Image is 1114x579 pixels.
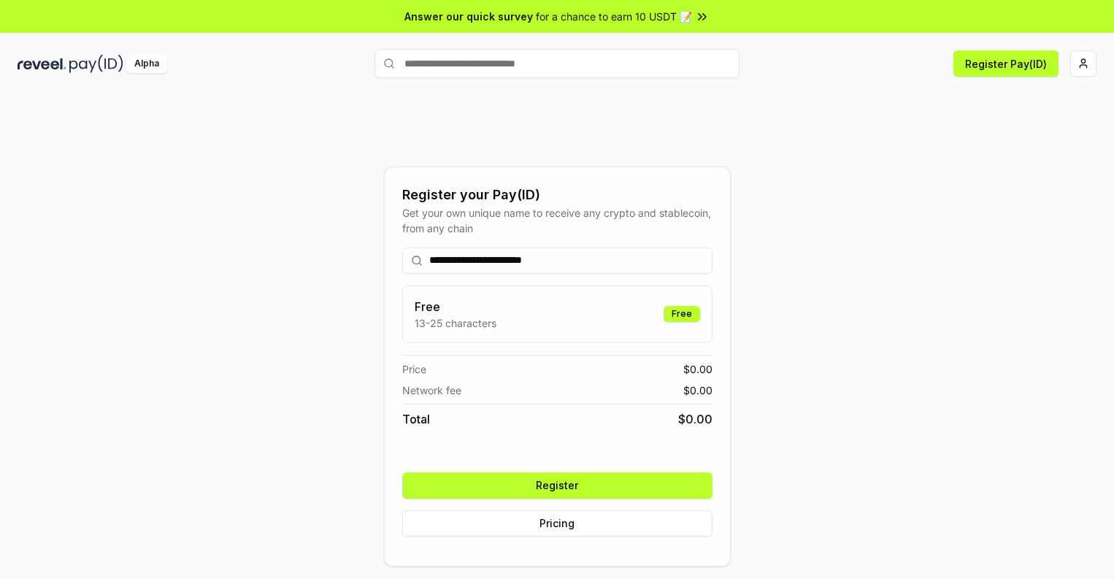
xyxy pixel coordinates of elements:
[402,510,712,537] button: Pricing
[953,50,1059,77] button: Register Pay(ID)
[683,361,712,377] span: $ 0.00
[402,472,712,499] button: Register
[402,185,712,205] div: Register your Pay(ID)
[402,361,426,377] span: Price
[664,306,700,322] div: Free
[402,205,712,236] div: Get your own unique name to receive any crypto and stablecoin, from any chain
[678,410,712,428] span: $ 0.00
[402,383,461,398] span: Network fee
[415,298,496,315] h3: Free
[415,315,496,331] p: 13-25 characters
[404,9,533,24] span: Answer our quick survey
[69,55,123,73] img: pay_id
[18,55,66,73] img: reveel_dark
[683,383,712,398] span: $ 0.00
[536,9,692,24] span: for a chance to earn 10 USDT 📝
[402,410,430,428] span: Total
[126,55,167,73] div: Alpha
